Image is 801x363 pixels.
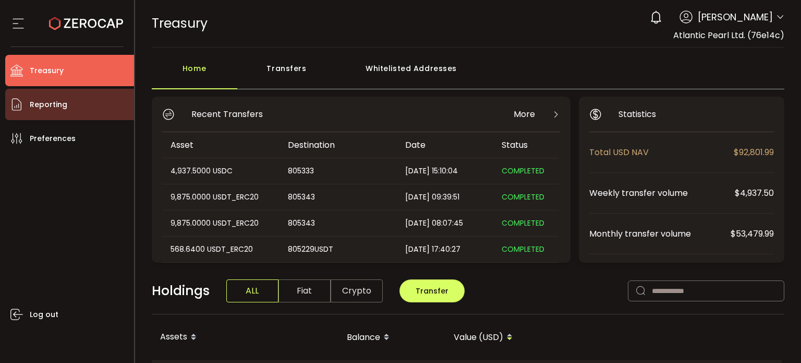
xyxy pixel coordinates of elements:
[397,191,493,203] div: [DATE] 09:39:51
[618,108,656,121] span: Statistics
[30,307,58,322] span: Log out
[30,131,76,146] span: Preferences
[502,218,544,228] span: COMPLETED
[152,329,275,346] div: Assets
[162,191,278,203] div: 9,875.0000 USDT_ERC20
[226,279,278,302] span: ALL
[162,139,280,151] div: Asset
[30,97,67,112] span: Reporting
[280,139,397,151] div: Destination
[502,192,544,202] span: COMPLETED
[280,243,396,255] div: 805229USDT
[735,186,774,200] span: $4,937.50
[734,146,774,159] span: $92,801.99
[280,217,396,229] div: 805343
[514,108,535,121] span: More
[589,227,731,240] span: Monthly transfer volume
[162,165,278,177] div: 4,937.5000 USDC
[589,146,734,159] span: Total USD NAV
[275,329,398,346] div: Balance
[162,217,278,229] div: 9,875.0000 USDT_ERC20
[416,286,448,296] span: Transfer
[493,139,559,151] div: Status
[673,29,784,41] span: Atlantic Pearl Ltd. (76e14c)
[280,165,396,177] div: 805333
[152,281,210,301] span: Holdings
[191,108,263,121] span: Recent Transfers
[749,313,801,363] iframe: Chat Widget
[502,244,544,254] span: COMPLETED
[162,243,278,255] div: 568.6400 USDT_ERC20
[502,166,544,176] span: COMPLETED
[30,63,64,78] span: Treasury
[397,243,493,255] div: [DATE] 17:40:27
[399,279,465,302] button: Transfer
[152,14,208,32] span: Treasury
[331,279,383,302] span: Crypto
[336,58,487,89] div: Whitelisted Addresses
[398,329,521,346] div: Value (USD)
[397,217,493,229] div: [DATE] 08:07:45
[280,191,396,203] div: 805343
[731,227,774,240] span: $53,479.99
[698,10,773,24] span: [PERSON_NAME]
[397,139,493,151] div: Date
[397,165,493,177] div: [DATE] 15:10:04
[237,58,336,89] div: Transfers
[589,186,735,200] span: Weekly transfer volume
[152,58,237,89] div: Home
[278,279,331,302] span: Fiat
